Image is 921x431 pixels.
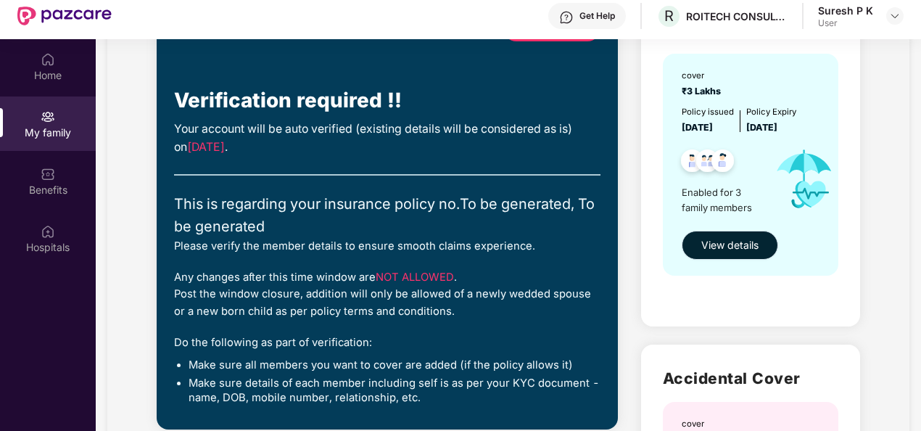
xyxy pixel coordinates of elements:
[701,237,759,253] span: View details
[663,366,838,390] h2: Accidental Cover
[682,86,725,97] span: ₹3 Lakhs
[764,135,845,223] img: icon
[682,70,725,83] div: cover
[818,4,873,17] div: Suresh P K
[690,145,725,181] img: svg+xml;base64,PHN2ZyB4bWxucz0iaHR0cDovL3d3dy53My5vcmcvMjAwMC9zdmciIHdpZHRoPSI0OC45MTUiIGhlaWdodD...
[674,145,710,181] img: svg+xml;base64,PHN2ZyB4bWxucz0iaHR0cDovL3d3dy53My5vcmcvMjAwMC9zdmciIHdpZHRoPSI0OC45NDMiIGhlaWdodD...
[818,17,873,29] div: User
[174,193,600,238] div: This is regarding your insurance policy no. To be generated, To be generated
[579,10,615,22] div: Get Help
[664,7,674,25] span: R
[17,7,112,25] img: New Pazcare Logo
[41,224,55,239] img: svg+xml;base64,PHN2ZyBpZD0iSG9zcGl0YWxzIiB4bWxucz0iaHR0cDovL3d3dy53My5vcmcvMjAwMC9zdmciIHdpZHRoPS...
[174,120,600,157] div: Your account will be auto verified (existing details will be considered as is) on .
[559,10,574,25] img: svg+xml;base64,PHN2ZyBpZD0iSGVscC0zMngzMiIgeG1sbnM9Imh0dHA6Ly93d3cudzMub3JnLzIwMDAvc3ZnIiB3aWR0aD...
[746,122,777,133] span: [DATE]
[174,269,600,320] div: Any changes after this time window are . Post the window closure, addition will only be allowed o...
[705,145,740,181] img: svg+xml;base64,PHN2ZyB4bWxucz0iaHR0cDovL3d3dy53My5vcmcvMjAwMC9zdmciIHdpZHRoPSI0OC45NDMiIGhlaWdodD...
[686,9,788,23] div: ROITECH CONSULTING PRIVATE LIMITED
[187,140,225,154] span: [DATE]
[746,106,796,119] div: Policy Expiry
[376,271,454,284] span: NOT ALLOWED
[174,238,600,255] div: Please verify the member details to ensure smooth claims experience.
[682,418,725,431] div: cover
[189,377,600,405] li: Make sure details of each member including self is as per your KYC document - name, DOB, mobile n...
[682,231,778,260] button: View details
[189,358,600,373] li: Make sure all members you want to cover are added (if the policy allows it)
[682,185,764,215] span: Enabled for 3 family members
[682,106,734,119] div: Policy issued
[682,122,713,133] span: [DATE]
[41,52,55,67] img: svg+xml;base64,PHN2ZyBpZD0iSG9tZSIgeG1sbnM9Imh0dHA6Ly93d3cudzMub3JnLzIwMDAvc3ZnIiB3aWR0aD0iMjAiIG...
[174,334,600,351] div: Do the following as part of verification:
[889,10,901,22] img: svg+xml;base64,PHN2ZyBpZD0iRHJvcGRvd24tMzJ4MzIiIHhtbG5zPSJodHRwOi8vd3d3LnczLm9yZy8yMDAwL3N2ZyIgd2...
[41,110,55,124] img: svg+xml;base64,PHN2ZyB3aWR0aD0iMjAiIGhlaWdodD0iMjAiIHZpZXdCb3g9IjAgMCAyMCAyMCIgZmlsbD0ibm9uZSIgeG...
[174,85,600,117] div: Verification required !!
[41,167,55,181] img: svg+xml;base64,PHN2ZyBpZD0iQmVuZWZpdHMiIHhtbG5zPSJodHRwOi8vd3d3LnczLm9yZy8yMDAwL3N2ZyIgd2lkdGg9Ij...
